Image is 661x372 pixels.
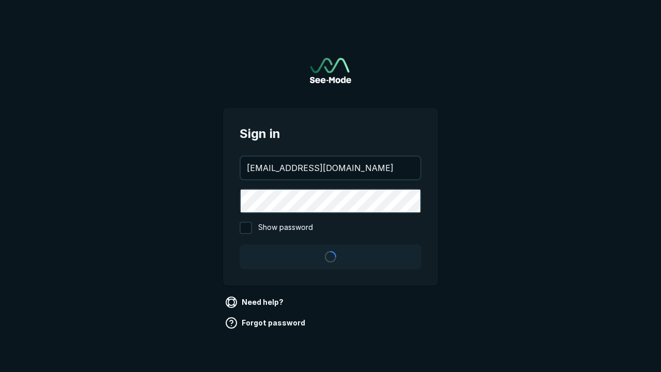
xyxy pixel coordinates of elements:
a: Go to sign in [310,58,351,83]
span: Show password [258,222,313,234]
a: Need help? [223,294,288,311]
a: Forgot password [223,315,309,331]
img: See-Mode Logo [310,58,351,83]
span: Sign in [240,125,421,143]
input: your@email.com [241,157,420,179]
